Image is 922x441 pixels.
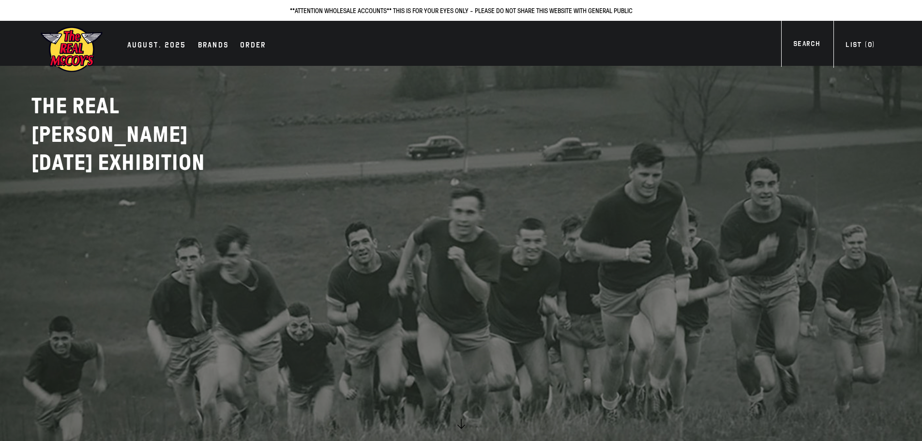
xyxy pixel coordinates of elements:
span: 0 [868,41,872,49]
p: [DATE] EXHIBITION [31,149,273,177]
div: AUGUST. 2025 [127,39,186,53]
a: Search [781,39,832,52]
div: Search [793,39,820,52]
img: mccoys-exhibition [40,26,103,73]
h2: THE REAL [PERSON_NAME] [31,92,273,177]
a: List (0) [833,40,887,53]
div: Order [240,39,266,53]
div: List ( ) [846,40,875,53]
a: AUGUST. 2025 [122,39,191,53]
a: Order [235,39,271,53]
p: **ATTENTION WHOLESALE ACCOUNTS** THIS IS FOR YOUR EYES ONLY - PLEASE DO NOT SHARE THIS WEBSITE WI... [10,5,912,16]
div: Brands [198,39,229,53]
